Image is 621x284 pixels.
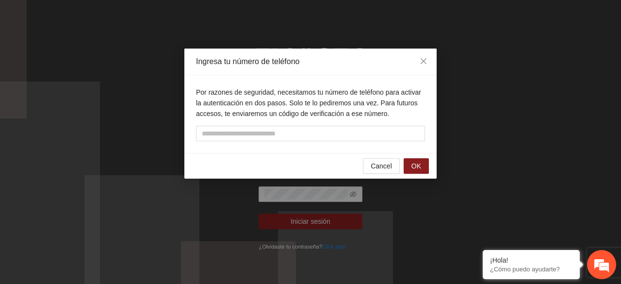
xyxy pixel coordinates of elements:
[420,57,427,65] span: close
[404,158,429,174] button: OK
[50,50,163,62] div: Chatee con nosotros ahora
[371,161,392,171] span: Cancel
[159,5,182,28] div: Minimizar ventana de chat en vivo
[363,158,400,174] button: Cancel
[410,49,437,75] button: Close
[490,266,572,273] p: ¿Cómo puedo ayudarte?
[411,161,421,171] span: OK
[490,256,572,264] div: ¡Hola!
[56,89,134,187] span: Estamos en línea.
[5,184,185,218] textarea: Escriba su mensaje y pulse “Intro”
[196,87,425,119] p: Por razones de seguridad, necesitamos tu número de teléfono para activar la autenticación en dos ...
[196,56,425,67] div: Ingresa tu número de teléfono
